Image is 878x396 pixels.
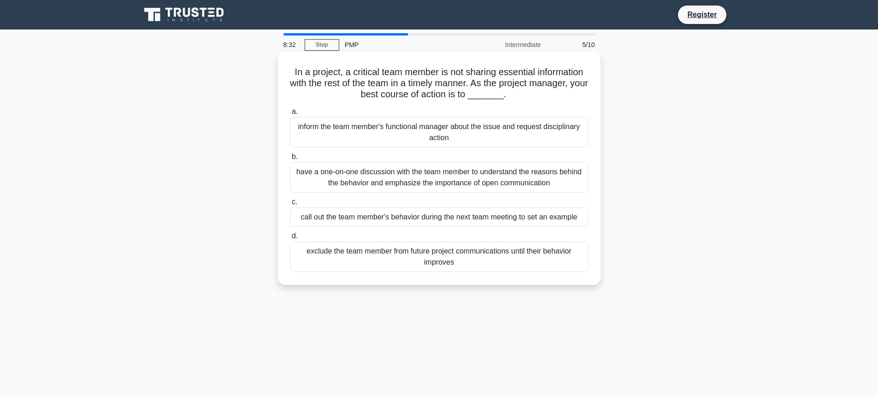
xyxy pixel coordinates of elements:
a: Stop [305,39,339,51]
span: a. [292,107,298,115]
span: d. [292,232,298,240]
span: b. [292,153,298,160]
div: exclude the team member from future project communications until their behavior improves [290,242,589,272]
div: inform the team member's functional manager about the issue and request disciplinary action [290,117,589,148]
div: have a one-on-one discussion with the team member to understand the reasons behind the behavior a... [290,162,589,193]
span: c. [292,198,297,206]
div: Intermediate [466,35,547,54]
div: call out the team member's behavior during the next team meeting to set an example [290,207,589,227]
div: 8:32 [278,35,305,54]
div: PMP [339,35,466,54]
div: 5/10 [547,35,601,54]
a: Register [682,9,722,20]
h5: In a project, a critical team member is not sharing essential information with the rest of the te... [289,66,589,100]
